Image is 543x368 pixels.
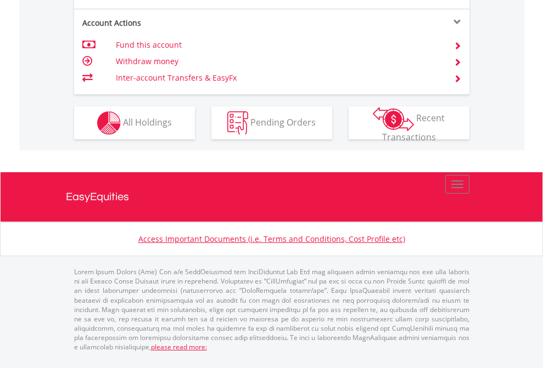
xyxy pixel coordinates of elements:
[97,111,121,135] img: holdings-wht.png
[74,106,195,139] button: All Holdings
[74,18,272,29] div: Account Actions
[211,106,332,139] button: Pending Orders
[66,172,478,222] a: EasyEquities
[349,106,469,139] button: Recent Transactions
[138,234,405,244] a: Access Important Documents (i.e. Terms and Conditions, Cost Profile etc)
[116,70,440,86] td: Inter-account Transfers & EasyFx
[116,53,440,70] td: Withdraw money
[151,342,207,352] a: please read more:
[373,107,414,131] img: transactions-zar-wht.png
[123,116,172,128] span: All Holdings
[227,111,248,135] img: pending_instructions-wht.png
[250,116,316,128] span: Pending Orders
[116,37,440,53] td: Fund this account
[74,267,469,352] p: Lorem Ipsum Dolors (Ame) Con a/e SeddOeiusmod tem InciDiduntut Lab Etd mag aliquaen admin veniamq...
